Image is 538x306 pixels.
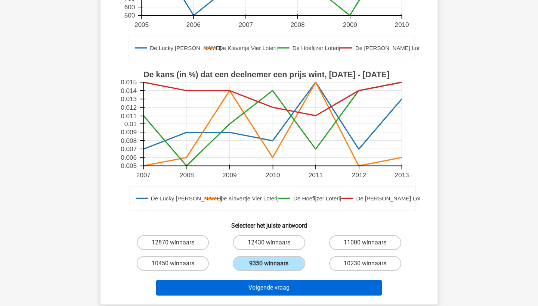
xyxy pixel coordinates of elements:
[124,12,135,19] text: 500
[124,120,137,128] text: 0.01
[293,195,341,202] text: De Hoefijzer Loterij
[151,195,222,202] text: De Lucky [PERSON_NAME]
[293,45,340,51] text: De Hoefijzer Loterij
[121,145,137,153] text: 0.007
[329,235,401,250] label: 11000 winnaars
[124,3,135,11] text: 600
[180,171,194,179] text: 2008
[143,70,389,79] text: De kans (in %) dat een deelnemer een prijs wint, [DATE] - [DATE]
[355,45,427,51] text: De [PERSON_NAME] Loterij
[356,195,428,202] text: De [PERSON_NAME] Loterij
[309,171,323,179] text: 2011
[343,21,357,28] text: 2009
[121,137,137,144] text: 0.008
[290,21,304,28] text: 2008
[395,171,409,179] text: 2013
[121,162,137,170] text: 0.005
[121,112,137,120] text: 0.011
[222,171,236,179] text: 2009
[329,256,401,271] label: 10230 winnaars
[136,171,151,179] text: 2007
[121,87,137,94] text: 0.014
[121,104,137,111] text: 0.012
[352,171,366,179] text: 2012
[156,280,382,296] button: Volgende vraag
[137,235,209,250] label: 12870 winnaars
[239,21,253,28] text: 2007
[134,21,149,28] text: 2005
[121,79,137,86] text: 0.015
[121,154,137,161] text: 0.006
[220,195,279,202] text: De Klavertje Vier Loterij
[112,216,426,229] h6: Selecteer het juiste antwoord
[186,21,201,28] text: 2006
[121,128,137,136] text: 0.009
[233,235,305,250] label: 12430 winnaars
[233,256,305,271] label: 9350 winnaars
[395,21,409,28] text: 2010
[219,45,278,51] text: De Klavertje Vier Loterij
[150,45,221,51] text: De Lucky [PERSON_NAME]
[121,96,137,103] text: 0.013
[137,256,209,271] label: 10450 winnaars
[266,171,280,179] text: 2010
